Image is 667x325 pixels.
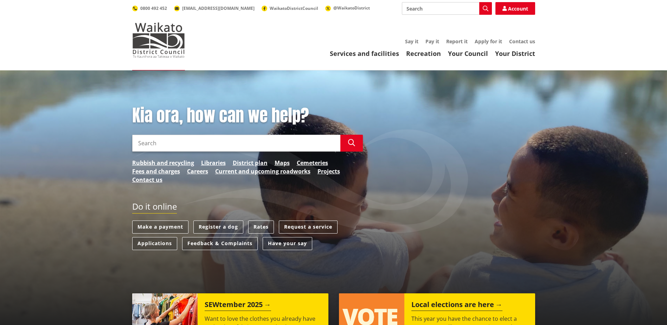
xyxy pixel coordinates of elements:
[132,176,162,184] a: Contact us
[275,159,290,167] a: Maps
[330,49,399,58] a: Services and facilities
[233,159,268,167] a: District plan
[187,167,208,176] a: Careers
[333,5,370,11] span: @WaikatoDistrict
[132,237,177,250] a: Applications
[509,38,535,45] a: Contact us
[270,5,318,11] span: WaikatoDistrictCouncil
[132,106,363,126] h1: Kia ora, how can we help?
[132,167,180,176] a: Fees and charges
[495,49,535,58] a: Your District
[402,2,492,15] input: Search input
[182,237,258,250] a: Feedback & Complaints
[174,5,255,11] a: [EMAIL_ADDRESS][DOMAIN_NAME]
[132,221,188,234] a: Make a payment
[132,135,340,152] input: Search input
[406,49,441,58] a: Recreation
[132,159,194,167] a: Rubbish and recycling
[205,300,271,311] h2: SEWtember 2025
[140,5,167,11] span: 0800 492 452
[405,38,418,45] a: Say it
[448,49,488,58] a: Your Council
[132,5,167,11] a: 0800 492 452
[132,23,185,58] img: Waikato District Council - Te Kaunihera aa Takiwaa o Waikato
[495,2,535,15] a: Account
[263,237,312,250] a: Have your say
[325,5,370,11] a: @WaikatoDistrict
[411,300,502,311] h2: Local elections are here
[279,221,338,234] a: Request a service
[132,202,177,214] h2: Do it online
[248,221,274,234] a: Rates
[262,5,318,11] a: WaikatoDistrictCouncil
[446,38,468,45] a: Report it
[193,221,243,234] a: Register a dog
[475,38,502,45] a: Apply for it
[182,5,255,11] span: [EMAIL_ADDRESS][DOMAIN_NAME]
[318,167,340,176] a: Projects
[297,159,328,167] a: Cemeteries
[425,38,439,45] a: Pay it
[215,167,310,176] a: Current and upcoming roadworks
[201,159,226,167] a: Libraries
